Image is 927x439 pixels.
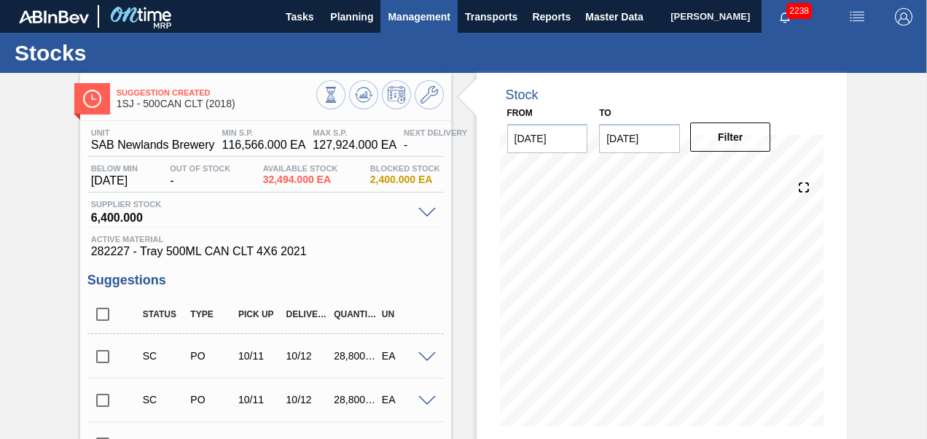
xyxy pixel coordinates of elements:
[91,209,411,223] span: 6,400.000
[19,10,89,23] img: TNhmsLtSVTkK8tSr43FrP2fwEKptu5GPRR3wAAAABJRU5ErkJggg==
[166,164,234,187] div: -
[313,139,396,152] span: 127,924.000 EA
[370,174,440,185] span: 2,400.000 EA
[388,8,450,26] span: Management
[283,394,334,405] div: 10/12/2025
[235,350,286,362] div: 10/11/2025
[263,174,338,185] span: 32,494.000 EA
[117,88,316,97] span: Suggestion Created
[235,309,286,319] div: Pick up
[330,309,381,319] div: Quantity
[506,88,539,103] div: Stock
[283,309,334,319] div: Delivery
[848,8,866,26] img: userActions
[599,108,611,118] label: to
[895,8,912,26] img: Logout
[91,174,138,187] span: [DATE]
[91,164,138,173] span: Below Min
[599,124,680,153] input: mm/dd/yyyy
[170,164,230,173] span: Out Of Stock
[378,309,429,319] div: UN
[330,350,381,362] div: 28,800.000
[87,273,444,288] h3: Suggestions
[330,8,373,26] span: Planning
[15,44,273,61] h1: Stocks
[507,124,588,153] input: mm/dd/yyyy
[283,8,316,26] span: Tasks
[91,245,440,258] span: 282227 - Tray 500ML CAN CLT 4X6 2021
[117,98,316,109] span: 1SJ - 500CAN CLT (2018)
[139,394,190,405] div: Suggestion Created
[690,123,771,152] button: Filter
[786,3,812,19] span: 2238
[762,7,808,27] button: Notifications
[222,128,306,137] span: MIN S.P.
[283,350,334,362] div: 10/12/2025
[187,394,238,405] div: Purchase order
[507,108,533,118] label: From
[83,90,101,108] img: Ícone
[187,350,238,362] div: Purchase order
[263,164,338,173] span: Available Stock
[91,139,215,152] span: SAB Newlands Brewery
[222,139,306,152] span: 116,566.000 EA
[139,350,190,362] div: Suggestion Created
[400,128,471,152] div: -
[382,80,411,109] button: Schedule Inventory
[404,128,467,137] span: Next Delivery
[235,394,286,405] div: 10/11/2025
[370,164,440,173] span: Blocked Stock
[139,309,190,319] div: Status
[187,309,238,319] div: Type
[91,128,215,137] span: Unit
[378,394,429,405] div: EA
[585,8,643,26] span: Master Data
[91,200,411,209] span: Supplier Stock
[91,235,440,244] span: Active Material
[465,8,517,26] span: Transports
[378,350,429,362] div: EA
[313,128,396,137] span: MAX S.P.
[532,8,571,26] span: Reports
[330,394,381,405] div: 28,800.000
[415,80,444,109] button: Go to Master Data / General
[316,80,345,109] button: Stocks Overview
[349,80,378,109] button: Update Chart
